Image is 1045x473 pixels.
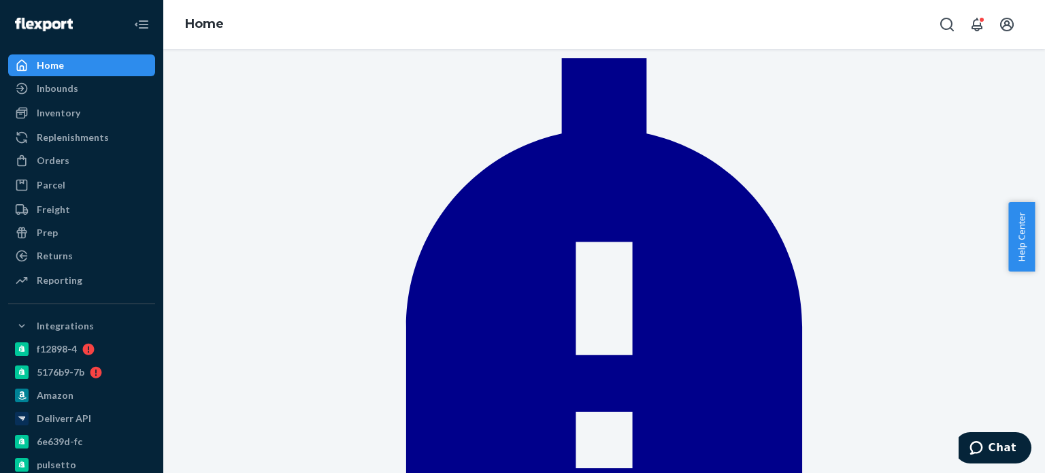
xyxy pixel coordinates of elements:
a: Deliverr API [8,408,155,429]
a: Home [185,16,224,31]
a: f12898-4 [8,338,155,360]
a: 6e639d-fc [8,431,155,453]
a: 5176b9-7b [8,361,155,383]
div: f12898-4 [37,342,77,356]
button: Open Search Box [933,11,961,38]
div: 6e639d-fc [37,435,82,448]
button: Close Navigation [128,11,155,38]
div: Inbounds [37,82,78,95]
a: Orders [8,150,155,172]
a: Replenishments [8,127,155,148]
div: Orders [37,154,69,167]
a: Inbounds [8,78,155,99]
div: Integrations [37,319,94,333]
a: Reporting [8,270,155,291]
button: Help Center [1008,202,1035,272]
a: Returns [8,245,155,267]
button: Open account menu [993,11,1021,38]
div: Deliverr API [37,412,91,425]
div: Freight [37,203,70,216]
div: Replenishments [37,131,109,144]
a: Parcel [8,174,155,196]
div: Parcel [37,178,65,192]
div: 5176b9-7b [37,365,84,379]
a: Prep [8,222,155,244]
div: Reporting [37,274,82,287]
div: Home [37,59,64,72]
a: Inventory [8,102,155,124]
img: Flexport logo [15,18,73,31]
div: Returns [37,249,73,263]
div: Inventory [37,106,80,120]
button: Integrations [8,315,155,337]
div: pulsetto [37,458,76,472]
ol: breadcrumbs [174,5,235,44]
button: Open notifications [963,11,991,38]
div: Amazon [37,389,73,402]
div: Prep [37,226,58,240]
a: Amazon [8,385,155,406]
iframe: Opens a widget where you can chat to one of our agents [959,432,1031,466]
a: Freight [8,199,155,221]
a: Home [8,54,155,76]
